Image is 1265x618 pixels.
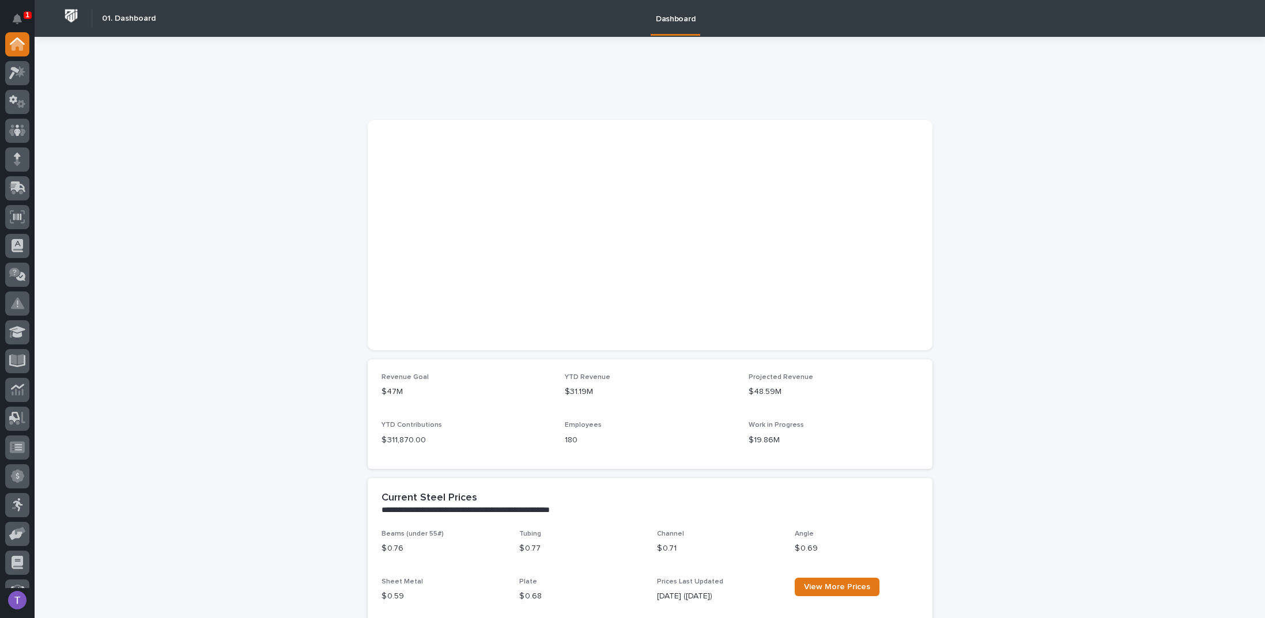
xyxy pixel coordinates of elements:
h2: 01. Dashboard [102,14,156,24]
p: $ 0.69 [795,543,919,555]
p: $47M [382,386,552,398]
span: Revenue Goal [382,374,429,381]
span: Plate [519,578,537,585]
p: $ 0.68 [519,590,643,602]
button: Notifications [5,7,29,31]
h2: Current Steel Prices [382,492,477,505]
span: Sheet Metal [382,578,423,585]
div: Notifications1 [14,14,29,32]
a: View More Prices [795,578,879,596]
p: 1 [25,11,29,19]
span: Projected Revenue [749,374,813,381]
p: $ 311,870.00 [382,434,552,446]
span: Work in Progress [749,422,804,429]
span: Channel [657,530,684,537]
p: 180 [565,434,735,446]
span: Tubing [519,530,541,537]
span: Prices Last Updated [657,578,723,585]
p: $19.86M [749,434,919,446]
p: $48.59M [749,386,919,398]
p: $ 0.76 [382,543,505,555]
p: $31.19M [565,386,735,398]
span: YTD Contributions [382,422,442,429]
p: $ 0.59 [382,590,505,602]
p: $ 0.71 [657,543,781,555]
button: users-avatar [5,588,29,612]
p: [DATE] ([DATE]) [657,590,781,602]
span: Beams (under 55#) [382,530,444,537]
p: $ 0.77 [519,543,643,555]
span: Employees [565,422,602,429]
img: Workspace Logo [61,5,82,26]
span: Angle [795,530,814,537]
span: View More Prices [804,583,870,591]
span: YTD Revenue [565,374,610,381]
